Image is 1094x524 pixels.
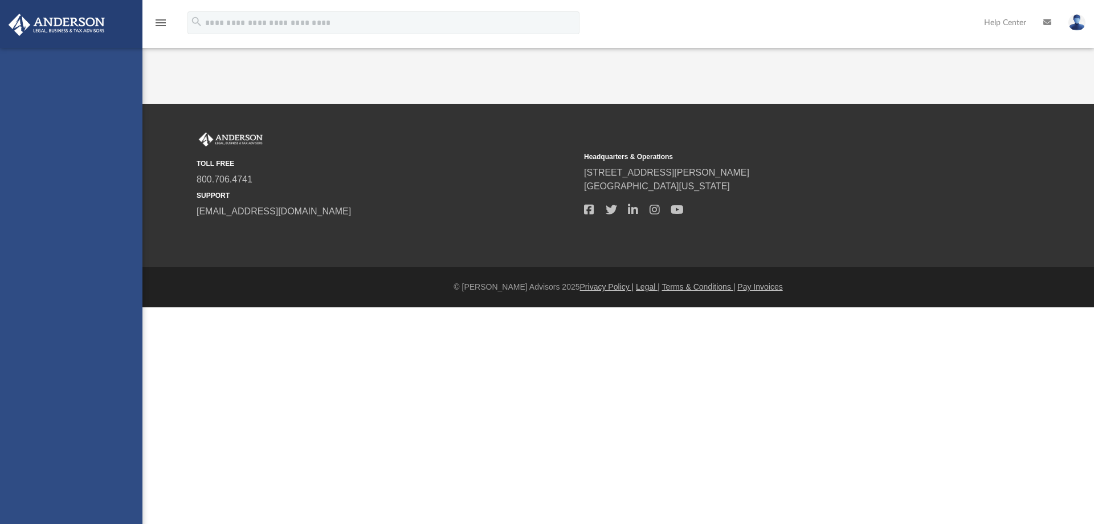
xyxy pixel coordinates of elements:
a: [GEOGRAPHIC_DATA][US_STATE] [584,181,730,191]
div: © [PERSON_NAME] Advisors 2025 [142,281,1094,293]
i: search [190,15,203,28]
img: User Pic [1068,14,1085,31]
i: menu [154,16,168,30]
a: [STREET_ADDRESS][PERSON_NAME] [584,168,749,177]
img: Anderson Advisors Platinum Portal [5,14,108,36]
small: TOLL FREE [197,159,576,169]
small: SUPPORT [197,190,576,201]
a: Legal | [636,282,660,291]
a: 800.706.4741 [197,174,252,184]
a: menu [154,22,168,30]
small: Headquarters & Operations [584,152,964,162]
img: Anderson Advisors Platinum Portal [197,132,265,147]
a: [EMAIL_ADDRESS][DOMAIN_NAME] [197,206,351,216]
a: Pay Invoices [737,282,782,291]
a: Privacy Policy | [580,282,634,291]
a: Terms & Conditions | [662,282,736,291]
